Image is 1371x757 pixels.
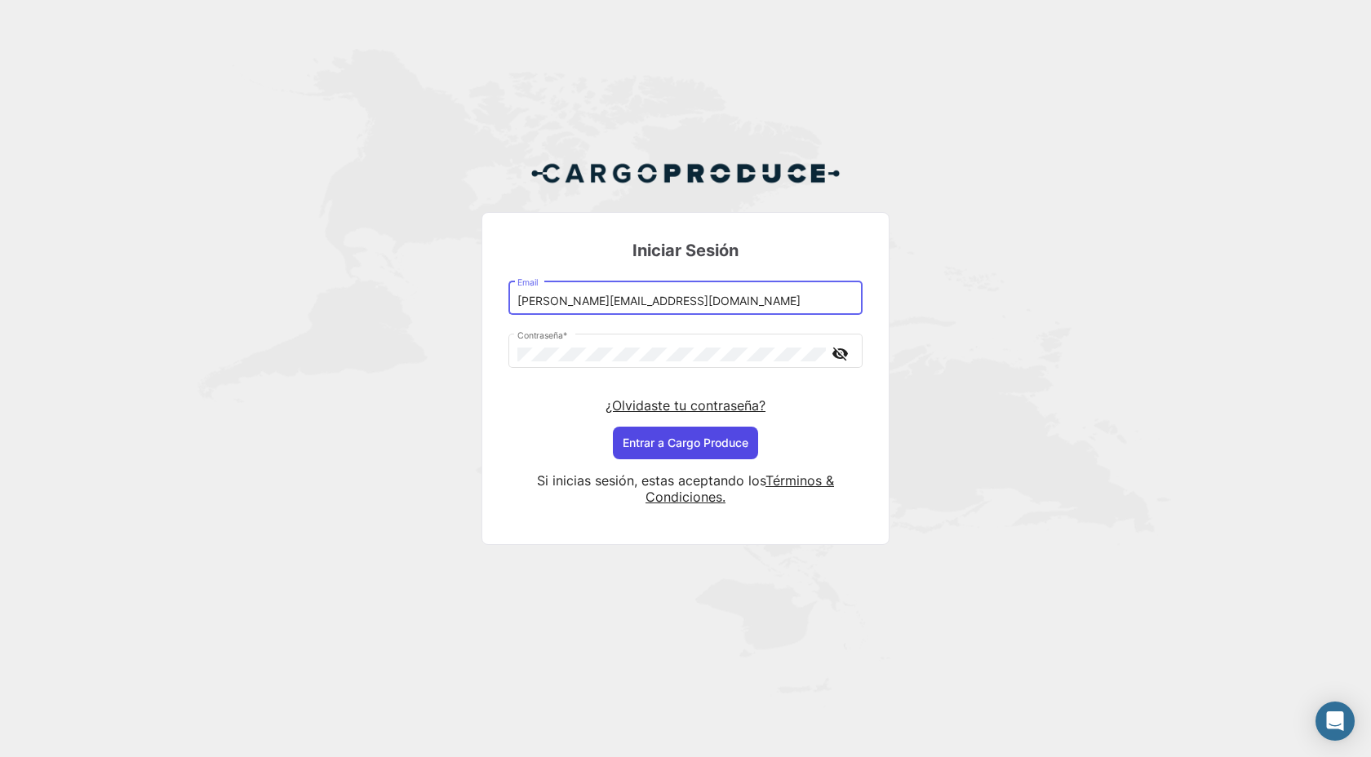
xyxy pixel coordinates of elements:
[606,397,765,414] a: ¿Olvidaste tu contraseña?
[537,472,765,489] span: Si inicias sesión, estas aceptando los
[508,239,863,262] h3: Iniciar Sesión
[530,153,841,193] img: Cargo Produce Logo
[1316,702,1355,741] div: Abrir Intercom Messenger
[830,343,850,364] mat-icon: visibility_off
[613,427,758,459] button: Entrar a Cargo Produce
[517,294,854,308] input: Email
[646,472,834,505] a: Términos & Condiciones.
